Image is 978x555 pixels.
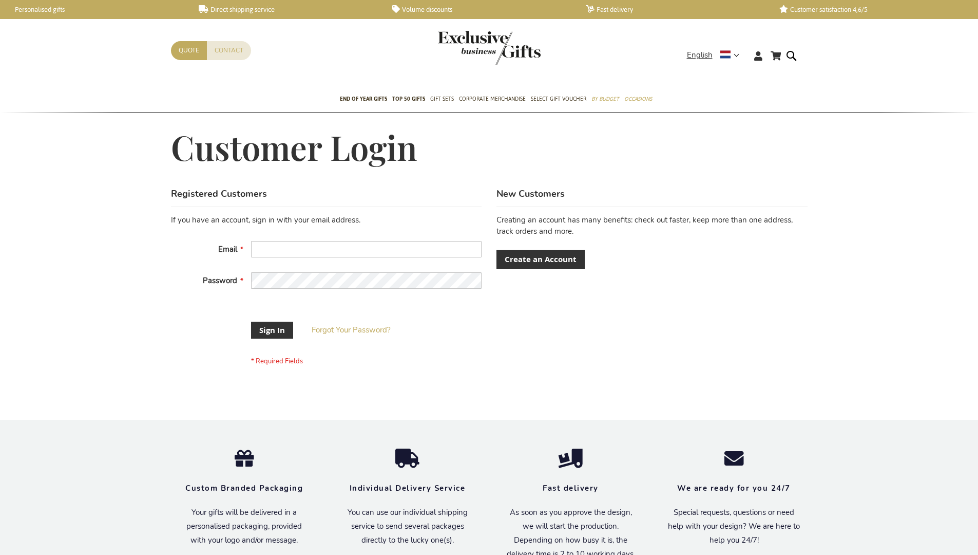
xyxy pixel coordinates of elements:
[392,5,569,14] a: Volume discounts
[430,87,454,113] a: Gift Sets
[218,244,237,254] span: Email
[392,94,425,104] span: TOP 50 Gifts
[438,31,541,65] img: Exclusive Business gifts logo
[543,483,599,493] strong: Fast delivery
[341,506,474,547] p: You can use our individual shipping service to send several packages directly to the lucky one(s).
[251,322,293,339] button: Sign In
[171,188,267,200] strong: Registered Customers
[459,87,526,113] a: Corporate Merchandise
[624,94,652,104] span: Occasions
[199,5,376,14] a: Direct shipping service
[178,506,311,547] p: Your gifts will be delivered in a personalised packaging, provided with your logo and/or message.
[687,49,713,61] span: English
[668,506,800,547] p: Special requests, questions or need help with your design? We are here to help you 24/7!
[171,215,482,226] div: If you have an account, sign in with your email address.
[496,250,585,269] a: Create an Account
[350,483,466,493] strong: Individual Delivery Service
[5,5,182,14] a: Personalised gifts
[340,87,387,113] a: End of year gifts
[340,94,387,104] span: End of year gifts
[505,254,577,265] span: Create an Account
[392,87,425,113] a: TOP 50 Gifts
[496,188,565,200] strong: New Customers
[438,31,489,65] a: store logo
[677,483,791,493] strong: We are ready for you 24/7
[779,5,956,14] a: Customer satisfaction 4,6/5
[591,94,619,104] span: By Budget
[171,41,207,60] a: Quote
[531,87,586,113] a: Select Gift Voucher
[171,125,417,169] span: Customer Login
[185,483,303,493] strong: Custom Branded Packaging
[586,5,763,14] a: Fast delivery
[203,275,237,286] span: Password
[531,94,586,104] span: Select Gift Voucher
[624,87,652,113] a: Occasions
[430,94,454,104] span: Gift Sets
[312,325,391,336] a: Forgot Your Password?
[207,41,251,60] a: Contact
[459,94,526,104] span: Corporate Merchandise
[259,325,285,336] span: Sign In
[591,87,619,113] a: By Budget
[251,241,482,257] input: Email
[496,215,807,237] p: Creating an account has many benefits: check out faster, keep more than one address, track orders...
